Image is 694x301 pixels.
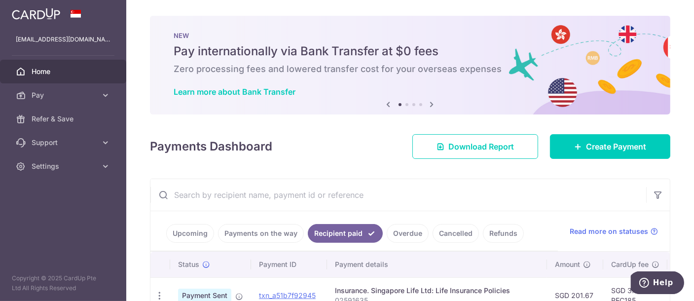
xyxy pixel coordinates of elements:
[586,141,646,152] span: Create Payment
[174,43,647,59] h5: Pay internationally via Bank Transfer at $0 fees
[12,8,60,20] img: CardUp
[570,226,658,236] a: Read more on statuses
[174,63,647,75] h6: Zero processing fees and lowered transfer cost for your overseas expenses
[387,224,429,243] a: Overdue
[483,224,524,243] a: Refunds
[178,260,199,269] span: Status
[218,224,304,243] a: Payments on the way
[251,252,327,277] th: Payment ID
[327,252,547,277] th: Payment details
[631,271,684,296] iframe: Opens a widget where you can find more information
[308,224,383,243] a: Recipient paid
[16,35,110,44] p: [EMAIL_ADDRESS][DOMAIN_NAME]
[259,291,316,300] a: txn_a51b7f92945
[174,87,295,97] a: Learn more about Bank Transfer
[32,114,97,124] span: Refer & Save
[412,134,538,159] a: Download Report
[150,16,670,114] img: Bank transfer banner
[166,224,214,243] a: Upcoming
[335,286,539,296] div: Insurance. Singapore Life Ltd: Life Insurance Policies
[174,32,647,39] p: NEW
[150,138,272,155] h4: Payments Dashboard
[150,179,646,211] input: Search by recipient name, payment id or reference
[555,260,580,269] span: Amount
[611,260,649,269] span: CardUp fee
[550,134,670,159] a: Create Payment
[32,90,97,100] span: Pay
[32,161,97,171] span: Settings
[32,138,97,148] span: Support
[22,7,42,16] span: Help
[448,141,514,152] span: Download Report
[32,67,97,76] span: Home
[570,226,648,236] span: Read more on statuses
[433,224,479,243] a: Cancelled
